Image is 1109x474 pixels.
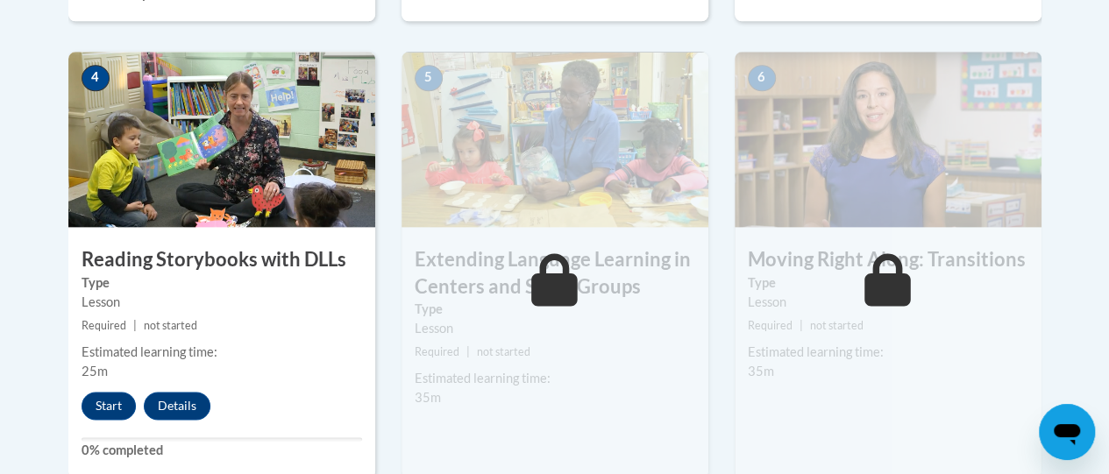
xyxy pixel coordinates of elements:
[402,246,708,301] h3: Extending Language Learning in Centers and Small Groups
[748,319,793,332] span: Required
[82,273,362,293] label: Type
[748,343,1028,362] div: Estimated learning time:
[800,319,803,332] span: |
[466,345,470,358] span: |
[748,293,1028,312] div: Lesson
[82,392,136,420] button: Start
[415,345,459,358] span: Required
[810,319,864,332] span: not started
[415,390,441,405] span: 35m
[735,246,1041,273] h3: Moving Right Along: Transitions
[82,364,108,378] span: 25m
[68,52,375,227] img: Course Image
[82,319,126,332] span: Required
[748,273,1028,293] label: Type
[133,319,137,332] span: |
[748,364,774,378] span: 35m
[82,65,110,91] span: 4
[748,65,776,91] span: 6
[1039,404,1095,460] iframe: Button to launch messaging window
[415,319,695,338] div: Lesson
[415,65,443,91] span: 5
[82,293,362,312] div: Lesson
[477,345,530,358] span: not started
[735,52,1041,227] img: Course Image
[415,369,695,388] div: Estimated learning time:
[415,300,695,319] label: Type
[402,52,708,227] img: Course Image
[82,343,362,362] div: Estimated learning time:
[144,392,210,420] button: Details
[144,319,197,332] span: not started
[82,441,362,460] label: 0% completed
[68,246,375,273] h3: Reading Storybooks with DLLs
